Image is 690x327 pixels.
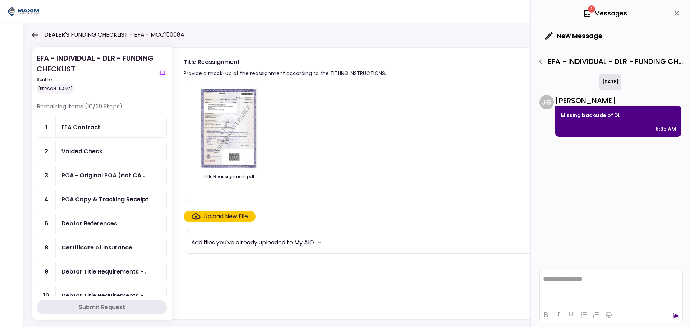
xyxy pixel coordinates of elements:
[37,53,155,94] div: EFA - INDIVIDUAL - DLR - FUNDING CHECKLIST
[37,261,167,282] a: 9Debtor Title Requirements - Other Requirements
[578,310,590,320] button: Bullet list
[61,267,148,276] div: Debtor Title Requirements - Other Requirements
[191,238,314,247] div: Add files you've already uploaded to My AIO
[37,237,167,258] a: 8Certificate of Insurance
[37,189,167,210] a: 4POA Copy & Tracking Receipt
[37,189,56,210] div: 4
[37,213,56,234] div: 6
[37,165,167,186] a: 3POA - Original POA (not CA or GA) (Received in house)
[37,261,56,282] div: 9
[672,312,680,319] button: send
[565,310,577,320] button: Underline
[184,69,386,78] div: Provide a mock-up of the reassignment according to the TITLING INSTRUCTIONS.
[184,57,386,66] div: Title Reassignment
[203,212,248,221] div: Upload New File
[37,117,167,138] a: 1EFA Contract
[37,76,155,83] div: Sent to:
[37,285,167,306] a: 10Debtor Title Requirements - Proof of IRP or Exemption
[61,195,148,204] div: POA Copy & Tracking Receipt
[158,69,167,78] button: show-messages
[37,285,56,306] div: 10
[540,270,682,306] iframe: Rich Text Area
[555,95,681,106] div: [PERSON_NAME]
[37,165,56,186] div: 3
[191,173,267,180] div: Title Reassignment.pdf
[61,243,132,252] div: Certificate of Insurance
[61,123,100,132] div: EFA Contract
[540,310,552,320] button: Bold
[79,303,125,312] div: Submit Request
[671,7,683,19] button: close
[603,310,615,320] button: Emojis
[184,211,256,222] span: Click here to upload the required document
[583,8,627,19] div: Messages
[172,47,676,320] div: Title ReassignmentProvide a mock-up of the reassignment according to the TITLING INSTRUCTIONS.sub...
[539,27,608,45] button: New Message
[588,5,595,13] span: 1
[552,310,565,320] button: Italic
[37,141,167,162] a: 2Voided Check
[37,117,56,137] div: 1
[314,237,325,248] button: more
[61,147,102,156] div: Voided Check
[61,291,148,300] div: Debtor Title Requirements - Proof of IRP or Exemption
[539,95,554,109] div: J G
[37,102,167,117] div: Remaining items (16/29 Steps)
[61,171,146,180] div: POA - Original POA (not CA or GA) (Received in house)
[37,213,167,234] a: 6Debtor References
[534,56,683,68] div: EFA - INDIVIDUAL - DLR - FUNDING CHECKLIST - Debtor CDL or Driver License
[37,300,167,314] button: Submit Request
[561,111,676,120] p: Missing backside of DL
[61,219,117,228] div: Debtor References
[37,84,74,94] div: [PERSON_NAME]
[44,31,184,39] h1: DEALER'S FUNDING CHECKLIST - EFA - MCC150084
[655,125,676,133] div: 8:35 AM
[7,6,40,17] img: Partner icon
[37,141,56,162] div: 2
[599,74,621,90] div: [DATE]
[590,310,602,320] button: Numbered list
[37,237,56,258] div: 8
